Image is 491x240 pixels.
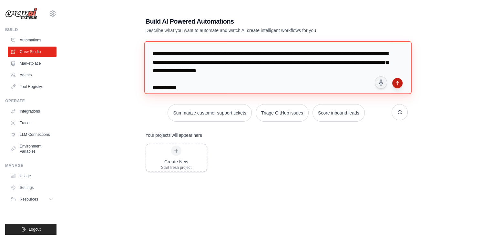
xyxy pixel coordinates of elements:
[256,104,309,122] button: Triage GitHub issues
[8,58,56,69] a: Marketplace
[8,171,56,181] a: Usage
[312,104,365,122] button: Score inbound leads
[8,82,56,92] a: Tool Registry
[29,227,41,232] span: Logout
[8,129,56,140] a: LLM Connections
[5,98,56,104] div: Operate
[8,106,56,116] a: Integrations
[8,47,56,57] a: Crew Studio
[168,104,251,122] button: Summarize customer support tickets
[375,76,387,89] button: Click to speak your automation idea
[161,158,192,165] div: Create New
[5,224,56,235] button: Logout
[146,17,363,26] h1: Build AI Powered Automations
[459,209,491,240] iframe: Chat Widget
[146,27,363,34] p: Describe what you want to automate and watch AI create intelligent workflows for you
[5,27,56,32] div: Build
[146,132,202,138] h3: Your projects will appear here
[8,194,56,204] button: Resources
[392,104,408,120] button: Get new suggestions
[8,182,56,193] a: Settings
[8,70,56,80] a: Agents
[8,35,56,45] a: Automations
[8,118,56,128] a: Traces
[161,165,192,170] div: Start fresh project
[8,141,56,157] a: Environment Variables
[20,197,38,202] span: Resources
[5,163,56,168] div: Manage
[5,7,37,20] img: Logo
